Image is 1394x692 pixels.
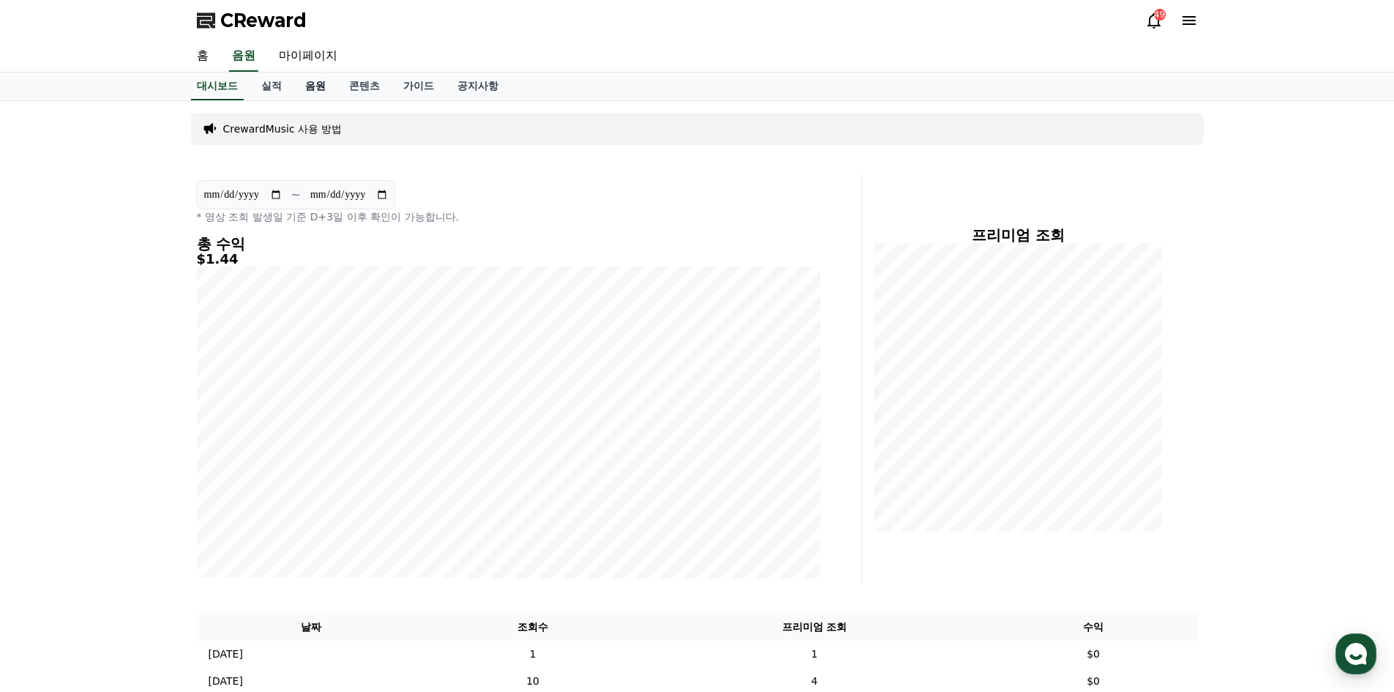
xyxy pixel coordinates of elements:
[874,227,1163,243] h4: 프리미엄 조회
[223,122,342,136] a: CrewardMusic 사용 방법
[97,464,189,501] a: 대화
[293,72,337,100] a: 음원
[1145,12,1163,29] a: 49
[46,486,55,498] span: 홈
[134,487,151,499] span: 대화
[250,72,293,100] a: 실적
[291,186,301,204] p: ~
[191,72,244,100] a: 대시보드
[185,41,220,72] a: 홈
[426,641,640,668] td: 1
[989,641,1198,668] td: $0
[209,647,243,662] p: [DATE]
[989,614,1198,641] th: 수익
[197,209,820,224] p: * 영상 조회 발생일 기준 D+3일 이후 확인이 가능합니다.
[391,72,446,100] a: 가이드
[4,464,97,501] a: 홈
[197,614,426,641] th: 날짜
[220,9,307,32] span: CReward
[197,9,307,32] a: CReward
[640,614,989,641] th: 프리미엄 조회
[209,674,243,689] p: [DATE]
[1154,9,1166,21] div: 49
[267,41,349,72] a: 마이페이지
[226,486,244,498] span: 설정
[337,72,391,100] a: 콘텐츠
[446,72,510,100] a: 공지사항
[189,464,281,501] a: 설정
[426,614,640,641] th: 조회수
[197,252,820,267] h5: $1.44
[197,236,820,252] h4: 총 수익
[640,641,989,668] td: 1
[229,41,258,72] a: 음원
